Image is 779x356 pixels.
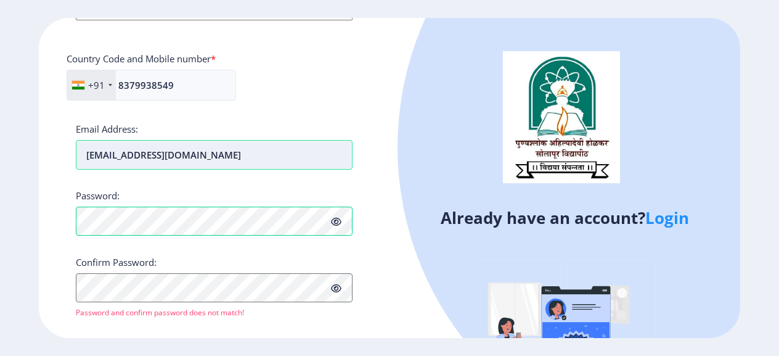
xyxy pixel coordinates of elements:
label: Email Address: [76,123,138,135]
label: Country Code and Mobile number [67,52,216,65]
div: +91 [88,79,105,91]
input: Email address [76,140,353,170]
div: India (भारत): +91 [67,70,116,100]
img: logo [503,51,620,183]
h4: Already have an account? [399,208,731,228]
label: Password: [76,189,120,202]
input: Mobile No [67,70,236,101]
label: Confirm Password: [76,256,157,268]
a: Login [645,207,689,229]
p: Password and confirm password does not match! [76,308,353,318]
